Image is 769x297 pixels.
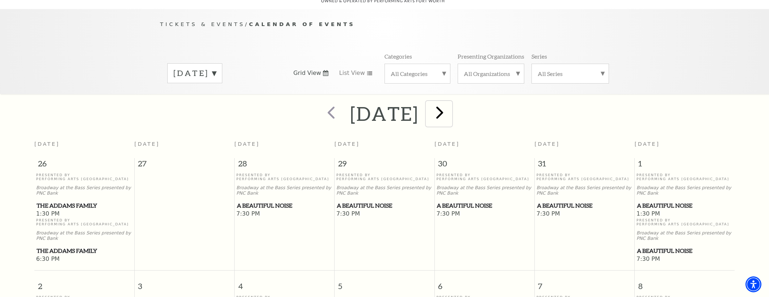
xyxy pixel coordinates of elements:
span: 8 [635,271,735,296]
p: Presenting Organizations [458,52,524,60]
div: Accessibility Menu [745,276,761,292]
p: Presented By Performing Arts [GEOGRAPHIC_DATA] [636,218,733,226]
span: 6:30 PM [36,255,133,263]
span: 6 [435,271,534,296]
span: [DATE] [335,141,360,147]
p: Presented By Performing Arts [GEOGRAPHIC_DATA] [537,173,633,181]
p: Presented By Performing Arts [GEOGRAPHIC_DATA] [436,173,533,181]
span: A Beautiful Noise [437,201,532,210]
span: A Beautiful Noise [537,201,633,210]
span: [DATE] [134,141,160,147]
p: Broadway at the Bass Series presented by PNC Bank [537,185,633,196]
span: 1:30 PM [36,210,133,218]
span: A Beautiful Noise [637,246,732,255]
span: 3 [135,271,234,296]
span: 4 [235,271,334,296]
span: A Beautiful Noise [337,201,432,210]
span: 2 [34,271,134,296]
span: Tickets & Events [160,21,245,27]
p: Presented By Performing Arts [GEOGRAPHIC_DATA] [236,173,333,181]
p: Broadway at the Bass Series presented by PNC Bank [636,230,733,241]
span: [DATE] [235,141,260,147]
p: Broadway at the Bass Series presented by PNC Bank [636,185,733,196]
p: Broadway at the Bass Series presented by PNC Bank [36,185,133,196]
span: 5 [335,271,434,296]
p: Broadway at the Bass Series presented by PNC Bank [36,230,133,241]
span: 7:30 PM [236,210,333,218]
label: All Organizations [464,70,518,77]
span: 29 [335,158,434,173]
p: Presented By Performing Arts [GEOGRAPHIC_DATA] [636,173,733,181]
p: Categories [384,52,412,60]
p: Series [531,52,547,60]
span: [DATE] [635,141,660,147]
span: 28 [235,158,334,173]
span: List View [339,69,365,77]
p: Presented By Performing Arts [GEOGRAPHIC_DATA] [336,173,433,181]
span: Grid View [293,69,321,77]
span: The Addams Family [37,201,132,210]
span: [DATE] [34,141,60,147]
p: Presented By Performing Arts [GEOGRAPHIC_DATA] [36,218,133,226]
label: [DATE] [173,68,216,79]
p: Broadway at the Bass Series presented by PNC Bank [236,185,333,196]
p: Broadway at the Bass Series presented by PNC Bank [336,185,433,196]
button: prev [317,101,343,127]
span: [DATE] [534,141,560,147]
p: / [160,20,609,29]
span: [DATE] [434,141,460,147]
p: Broadway at the Bass Series presented by PNC Bank [436,185,533,196]
label: All Categories [391,70,444,77]
span: A Beautiful Noise [637,201,732,210]
span: The Addams Family [37,246,132,255]
button: next [426,101,452,127]
span: A Beautiful Noise [237,201,332,210]
p: Presented By Performing Arts [GEOGRAPHIC_DATA] [36,173,133,181]
span: 1 [635,158,735,173]
span: 7:30 PM [336,210,433,218]
label: All Series [538,70,603,77]
span: 7 [535,271,634,296]
span: 7:30 PM [636,255,733,263]
h2: [DATE] [350,102,419,125]
span: 31 [535,158,634,173]
span: Calendar of Events [249,21,355,27]
span: 27 [135,158,234,173]
span: 26 [34,158,134,173]
span: 7:30 PM [436,210,533,218]
span: 7:30 PM [537,210,633,218]
span: 30 [435,158,534,173]
span: 1:30 PM [636,210,733,218]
